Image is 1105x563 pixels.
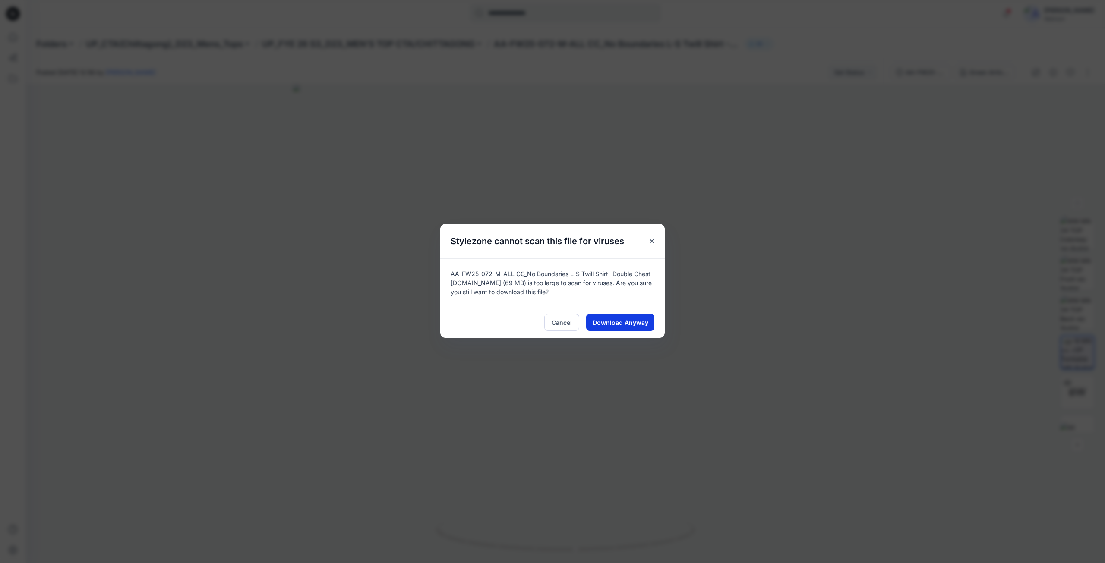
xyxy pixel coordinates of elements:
[544,314,579,331] button: Cancel
[593,318,648,327] span: Download Anyway
[644,233,660,249] button: Close
[440,258,665,307] div: AA-FW25-072-M-ALL CC_No Boundaries L-S Twill Shirt -Double Chest [DOMAIN_NAME] (69 MB) is too lar...
[586,314,654,331] button: Download Anyway
[552,318,572,327] span: Cancel
[440,224,635,258] h5: Stylezone cannot scan this file for viruses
